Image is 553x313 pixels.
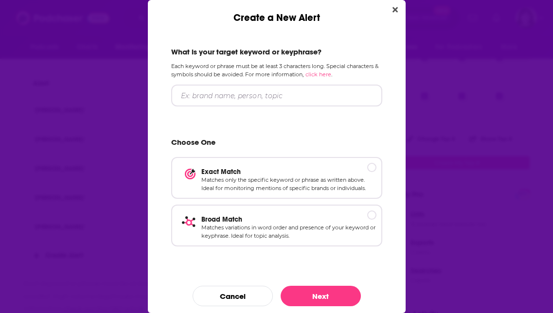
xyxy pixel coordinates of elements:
button: Next [281,286,361,306]
p: Matches variations in word order and presence of your keyword or keyphrase. Ideal for topic analy... [201,224,376,241]
button: Cancel [193,286,273,306]
p: Each keyword or phrase must be at least 3 characters long. Special characters & symbols should be... [171,62,382,79]
a: click here [305,71,331,78]
h2: Choose One [171,138,382,151]
p: Matches only the specific keyword or phrase as written above. Ideal for monitoring mentions of sp... [201,176,376,193]
p: Broad Match [201,215,376,224]
h2: What is your target keyword or keyphrase? [171,47,382,56]
p: Exact Match [201,168,376,176]
button: Close [389,4,402,16]
input: Ex: brand name, person, topic [171,85,382,106]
